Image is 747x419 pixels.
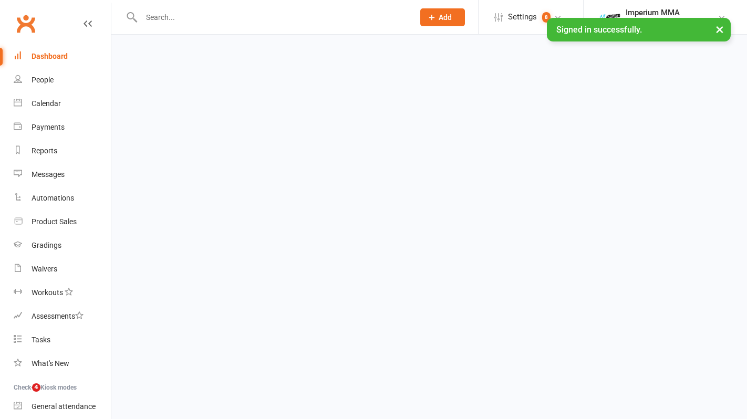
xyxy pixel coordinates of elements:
div: Imperium Mixed Martial Arts [626,17,718,27]
button: Add [420,8,465,26]
div: Payments [32,123,65,131]
div: Tasks [32,336,50,344]
a: Clubworx [13,11,39,37]
div: Workouts [32,288,63,297]
a: Automations [14,186,111,210]
div: Calendar [32,99,61,108]
img: thumb_image1639376871.png [599,7,620,28]
a: Waivers [14,257,111,281]
span: 4 [32,383,40,392]
div: What's New [32,359,69,368]
a: Workouts [14,281,111,305]
span: Settings [508,5,537,29]
a: Dashboard [14,45,111,68]
div: Waivers [32,265,57,273]
button: × [710,18,729,40]
span: 8 [542,12,551,23]
a: Product Sales [14,210,111,234]
a: Messages [14,163,111,186]
div: Gradings [32,241,61,249]
div: Imperium MMA [626,8,718,17]
span: Signed in successfully. [556,25,642,35]
a: What's New [14,352,111,375]
div: Dashboard [32,52,68,60]
div: General attendance [32,402,96,411]
a: Tasks [14,328,111,352]
div: Reports [32,146,57,155]
a: Reports [14,139,111,163]
div: Product Sales [32,217,77,226]
a: Payments [14,116,111,139]
a: People [14,68,111,92]
div: People [32,76,54,84]
a: Calendar [14,92,111,116]
div: Messages [32,170,65,179]
div: Assessments [32,312,84,320]
a: Gradings [14,234,111,257]
div: Automations [32,194,74,202]
span: Add [439,13,452,22]
a: Assessments [14,305,111,328]
input: Search... [138,10,407,25]
a: General attendance kiosk mode [14,395,111,418]
iframe: Intercom live chat [11,383,36,408]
